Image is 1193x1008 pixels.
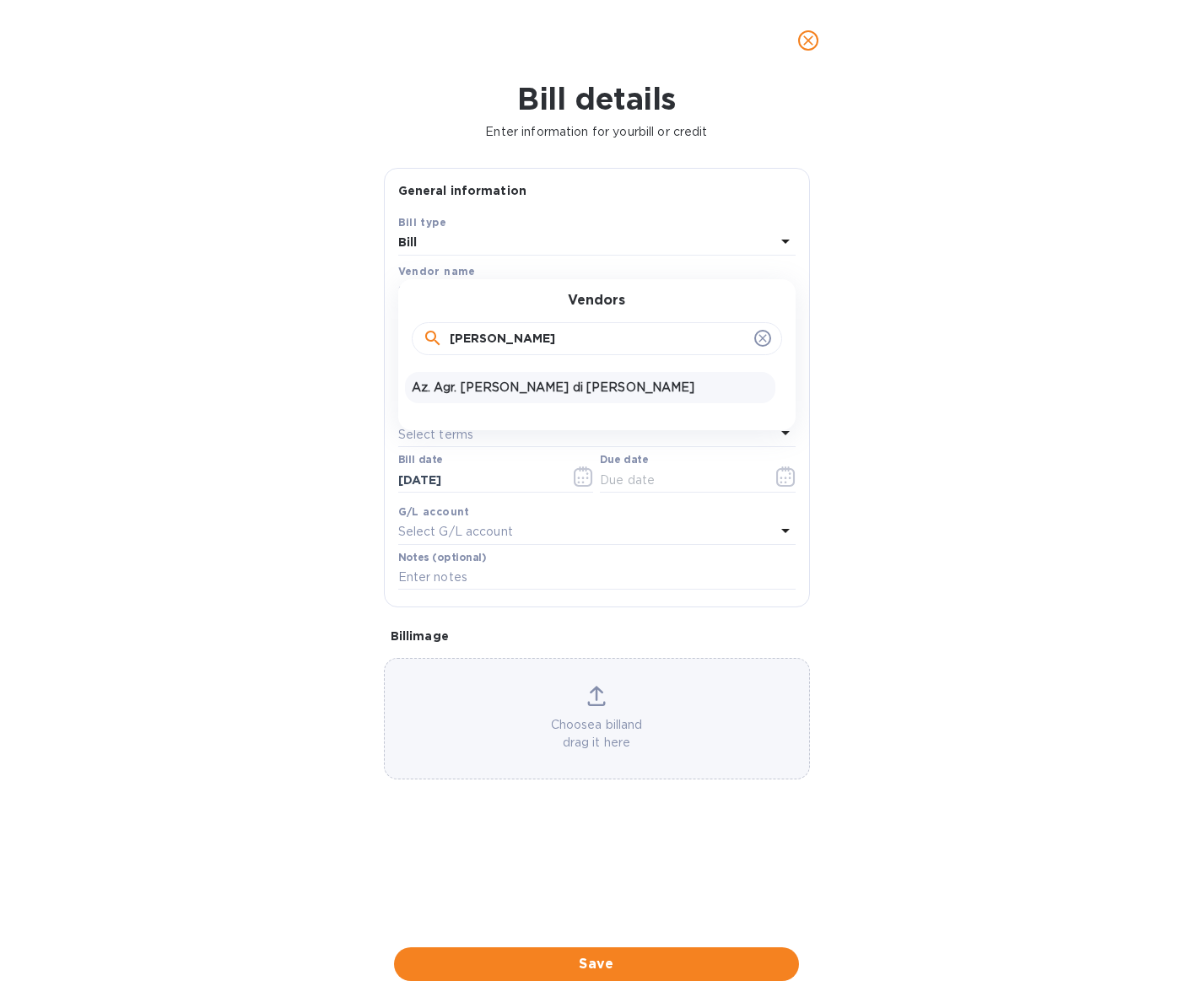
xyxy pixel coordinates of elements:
[600,455,648,466] label: Due date
[398,283,516,300] p: Select vendor name
[394,947,799,981] button: Save
[398,426,474,444] p: Select terms
[398,565,796,590] input: Enter notes
[408,954,785,974] span: Save
[398,553,487,563] label: Notes (optional)
[398,184,527,197] b: General information
[13,81,1180,116] h1: Bill details
[391,628,803,644] p: Bill image
[450,326,748,352] input: Search
[600,467,759,493] input: Due date
[788,20,829,61] button: close
[398,523,513,541] p: Select G/L account
[398,505,470,518] b: G/L account
[13,123,1180,141] p: Enter information for your bill or credit
[398,455,443,466] label: Bill date
[398,235,418,249] b: Bill
[412,379,769,396] p: Az. Agr. [PERSON_NAME] di [PERSON_NAME]
[385,716,809,752] p: Choose a bill and drag it here
[398,265,476,278] b: Vendor name
[398,467,558,493] input: Select date
[568,293,625,309] h3: Vendors
[398,216,447,229] b: Bill type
